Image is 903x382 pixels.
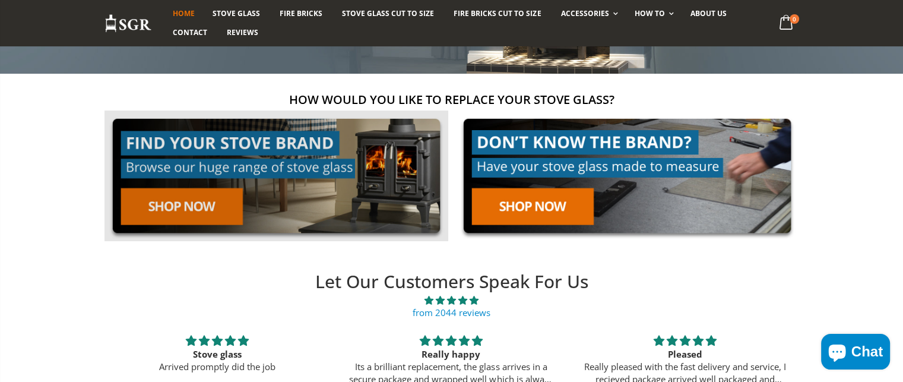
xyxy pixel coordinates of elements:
[213,8,260,18] span: Stove Glass
[790,14,799,24] span: 0
[455,111,799,242] img: made-to-measure-cta_2cd95ceb-d519-4648-b0cf-d2d338fdf11f.jpg
[342,8,434,18] span: Stove Glass Cut To Size
[164,4,204,23] a: Home
[173,8,195,18] span: Home
[582,348,788,361] div: Pleased
[560,8,609,18] span: Accessories
[413,307,490,318] a: from 2044 reviews
[818,334,894,372] inbox-online-store-chat: Shopify online store chat
[280,8,322,18] span: Fire Bricks
[774,12,799,35] a: 0
[173,27,207,37] span: Contact
[100,270,803,294] h2: Let Our Customers Speak For Us
[164,23,216,42] a: Contact
[218,23,267,42] a: Reviews
[348,348,554,361] div: Really happy
[100,294,803,319] a: 4.89 stars from 2044 reviews
[552,4,623,23] a: Accessories
[445,4,550,23] a: Fire Bricks Cut To Size
[454,8,541,18] span: Fire Bricks Cut To Size
[104,14,152,33] img: Stove Glass Replacement
[626,4,680,23] a: How To
[682,4,736,23] a: About us
[635,8,665,18] span: How To
[690,8,727,18] span: About us
[115,348,320,361] div: Stove glass
[115,333,320,348] div: 5 stars
[100,294,803,307] span: 4.89 stars
[115,361,320,373] p: Arrived promptly did the job
[582,333,788,348] div: 5 stars
[227,27,258,37] span: Reviews
[348,333,554,348] div: 5 stars
[104,91,799,108] h2: How would you like to replace your stove glass?
[204,4,269,23] a: Stove Glass
[333,4,443,23] a: Stove Glass Cut To Size
[271,4,331,23] a: Fire Bricks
